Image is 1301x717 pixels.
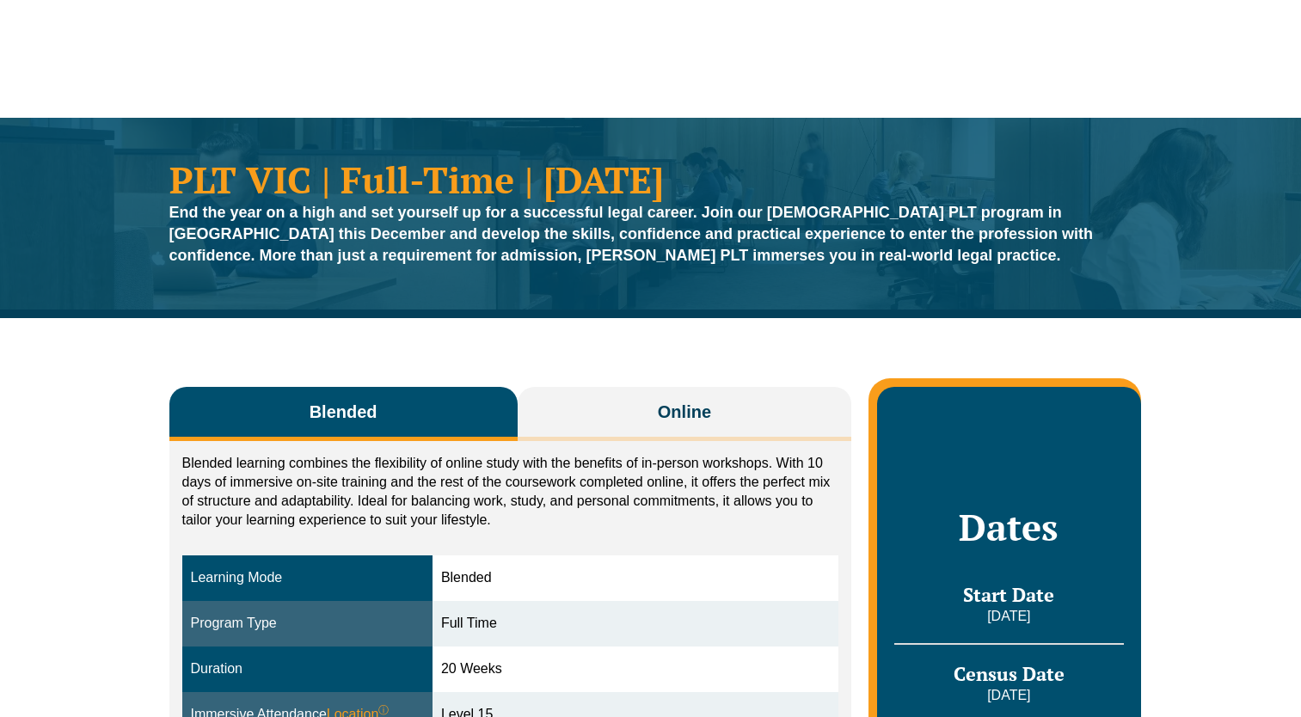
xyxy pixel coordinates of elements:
div: Duration [191,659,424,679]
div: Full Time [441,614,830,634]
span: Census Date [954,661,1065,686]
span: Blended [310,400,377,424]
div: Program Type [191,614,424,634]
div: 20 Weeks [441,659,830,679]
p: [DATE] [894,686,1123,705]
div: Blended [441,568,830,588]
sup: ⓘ [378,704,389,716]
h2: Dates [894,506,1123,548]
span: Online [658,400,711,424]
p: Blended learning combines the flexibility of online study with the benefits of in-person workshop... [182,454,839,530]
h1: PLT VIC | Full-Time | [DATE] [169,161,1132,198]
p: [DATE] [894,607,1123,626]
div: Learning Mode [191,568,424,588]
strong: End the year on a high and set yourself up for a successful legal career. Join our [DEMOGRAPHIC_D... [169,204,1094,264]
span: Start Date [963,582,1054,607]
